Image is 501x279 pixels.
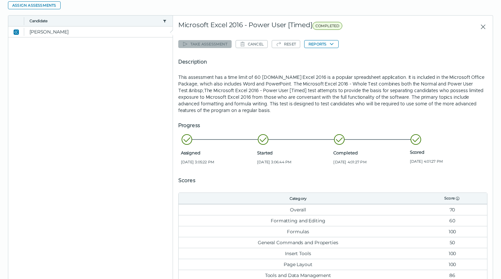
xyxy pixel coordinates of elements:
[179,204,417,215] td: Overall
[179,248,417,259] td: Insert Tools
[417,204,487,215] td: 70
[304,40,339,48] button: Reports
[417,226,487,237] td: 100
[312,22,343,30] span: COMPLETED
[272,40,300,48] button: Reset
[181,159,254,165] span: [DATE] 3:05:22 PM
[178,21,410,33] div: Microsoft Excel 2016 - Power User [Timed]
[417,248,487,259] td: 100
[14,29,19,35] cds-icon: Close
[12,28,20,36] button: Close
[417,237,487,248] td: 50
[178,58,487,66] h5: Description
[179,193,417,204] th: Category
[181,150,254,155] span: Assigned
[24,27,173,37] clr-dg-cell: [PERSON_NAME]
[417,193,487,204] th: Score
[410,149,483,155] span: Scored
[236,40,268,48] button: Cancel
[179,215,417,226] td: Formatting and Editing
[257,159,331,165] span: [DATE] 3:06:44 PM
[179,226,417,237] td: Formulas
[178,40,232,48] button: Take assessment
[29,18,160,24] button: Candidate
[417,215,487,226] td: 60
[179,237,417,248] td: General Commands and Properties
[178,74,487,114] p: This assessment has a time limit of 60 [DOMAIN_NAME] Excel 2016 is a popular spreadsheet applicat...
[178,122,487,130] h5: Progress
[162,18,167,24] button: candidate filter
[178,177,487,185] h5: Scores
[179,259,417,270] td: Page Layout
[333,150,407,155] span: Completed
[333,159,407,165] span: [DATE] 4:01:27 PM
[410,159,483,164] span: [DATE] 4:01:27 PM
[475,21,487,33] button: Close
[257,150,331,155] span: Started
[8,1,61,9] button: Assign assessments
[417,259,487,270] td: 100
